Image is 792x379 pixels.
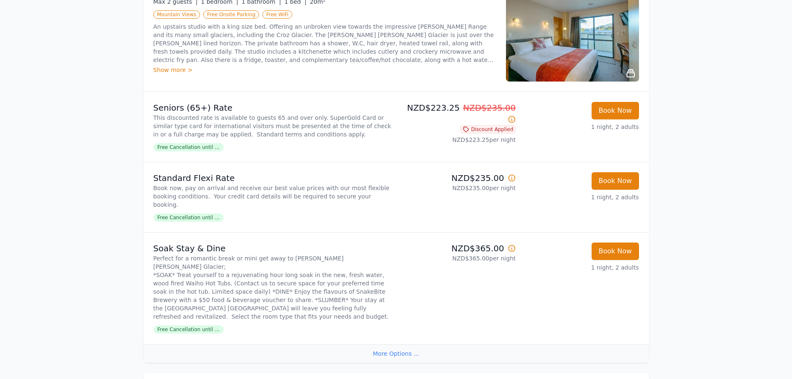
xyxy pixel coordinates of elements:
[400,184,516,192] p: NZD$235.00 per night
[460,125,516,134] span: Discount Applied
[153,213,224,222] span: Free Cancellation until ...
[153,254,393,321] p: Perfect for a romantic break or mini get away to [PERSON_NAME] [PERSON_NAME] Glacier; *SOAK* Trea...
[400,136,516,144] p: NZD$223.25 per night
[153,184,393,209] p: Book now, pay on arrival and receive our best value prices with our most flexible booking conditi...
[153,243,393,254] p: Soak Stay & Dine
[400,254,516,263] p: NZD$365.00 per night
[153,325,224,334] span: Free Cancellation until ...
[203,10,259,19] span: Free Onsite Parking
[143,344,649,363] div: More Options ...
[400,102,516,125] p: NZD$223.25
[153,66,496,74] div: Show more >
[153,172,393,184] p: Standard Flexi Rate
[463,103,516,113] span: NZD$235.00
[153,143,224,151] span: Free Cancellation until ...
[592,102,639,119] button: Book Now
[592,172,639,190] button: Book Now
[262,10,292,19] span: Free WiFi
[400,172,516,184] p: NZD$235.00
[592,243,639,260] button: Book Now
[400,243,516,254] p: NZD$365.00
[153,22,496,64] p: An upstairs studio with a king size bed. Offering an unbroken view towards the impressive [PERSON...
[523,193,639,201] p: 1 night, 2 adults
[153,114,393,139] p: This discounted rate is available to guests 65 and over only. SuperGold Card or similar type card...
[523,263,639,272] p: 1 night, 2 adults
[153,102,393,114] p: Seniors (65+) Rate
[153,10,200,19] span: Mountain Views
[523,123,639,131] p: 1 night, 2 adults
